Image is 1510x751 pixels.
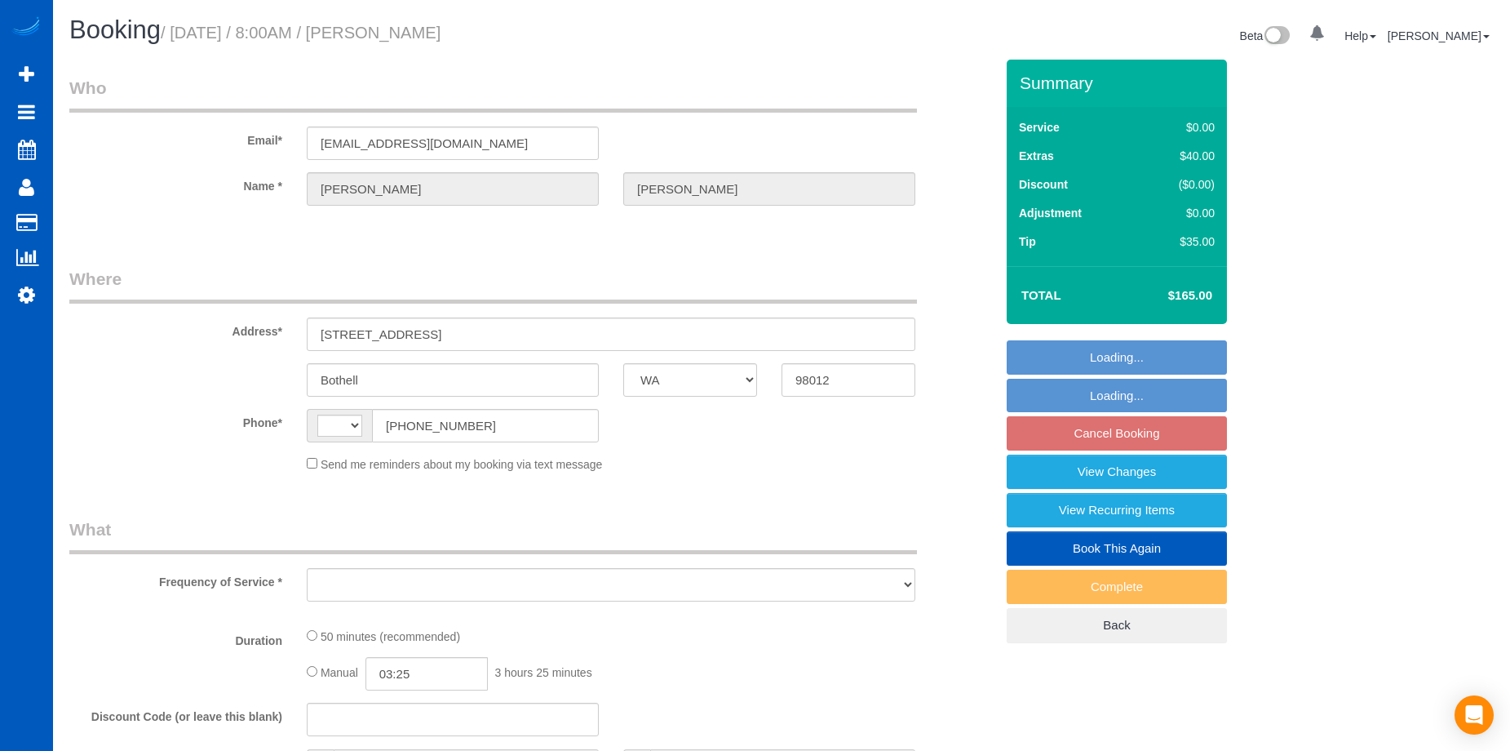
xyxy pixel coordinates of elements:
label: Name * [57,172,294,194]
a: View Recurring Items [1007,493,1227,527]
input: Last Name* [623,172,915,206]
span: Send me reminders about my booking via text message [321,458,603,471]
label: Adjustment [1019,205,1082,221]
div: $0.00 [1145,119,1215,136]
strong: Total [1021,288,1061,302]
div: Open Intercom Messenger [1455,695,1494,735]
span: Manual [321,666,358,679]
label: Extras [1019,148,1054,164]
label: Duration [57,627,294,649]
h3: Summary [1020,73,1219,92]
h4: $165.00 [1119,289,1212,303]
div: $0.00 [1145,205,1215,221]
legend: Who [69,76,917,113]
input: First Name* [307,172,599,206]
div: $40.00 [1145,148,1215,164]
a: [PERSON_NAME] [1388,29,1490,42]
span: 3 hours 25 minutes [495,666,592,679]
div: ($0.00) [1145,176,1215,193]
a: Help [1344,29,1376,42]
span: 50 minutes (recommended) [321,630,460,643]
img: Automaid Logo [10,16,42,39]
label: Email* [57,127,294,149]
small: / [DATE] / 8:00AM / [PERSON_NAME] [161,24,441,42]
input: Email* [307,127,599,160]
label: Tip [1019,233,1036,250]
label: Address* [57,318,294,340]
legend: What [69,518,917,554]
a: Beta [1240,29,1291,42]
a: View Changes [1007,455,1227,489]
label: Discount Code (or leave this blank) [57,703,294,725]
input: City* [307,363,599,397]
label: Service [1019,119,1060,136]
div: $35.00 [1145,233,1215,250]
a: Back [1007,608,1227,642]
input: Phone* [372,409,599,442]
label: Frequency of Service * [57,568,294,590]
a: Book This Again [1007,531,1227,566]
span: Booking [69,16,161,44]
label: Discount [1019,176,1068,193]
input: Zip Code* [782,363,915,397]
legend: Where [69,267,917,304]
img: New interface [1263,26,1290,47]
label: Phone* [57,409,294,431]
